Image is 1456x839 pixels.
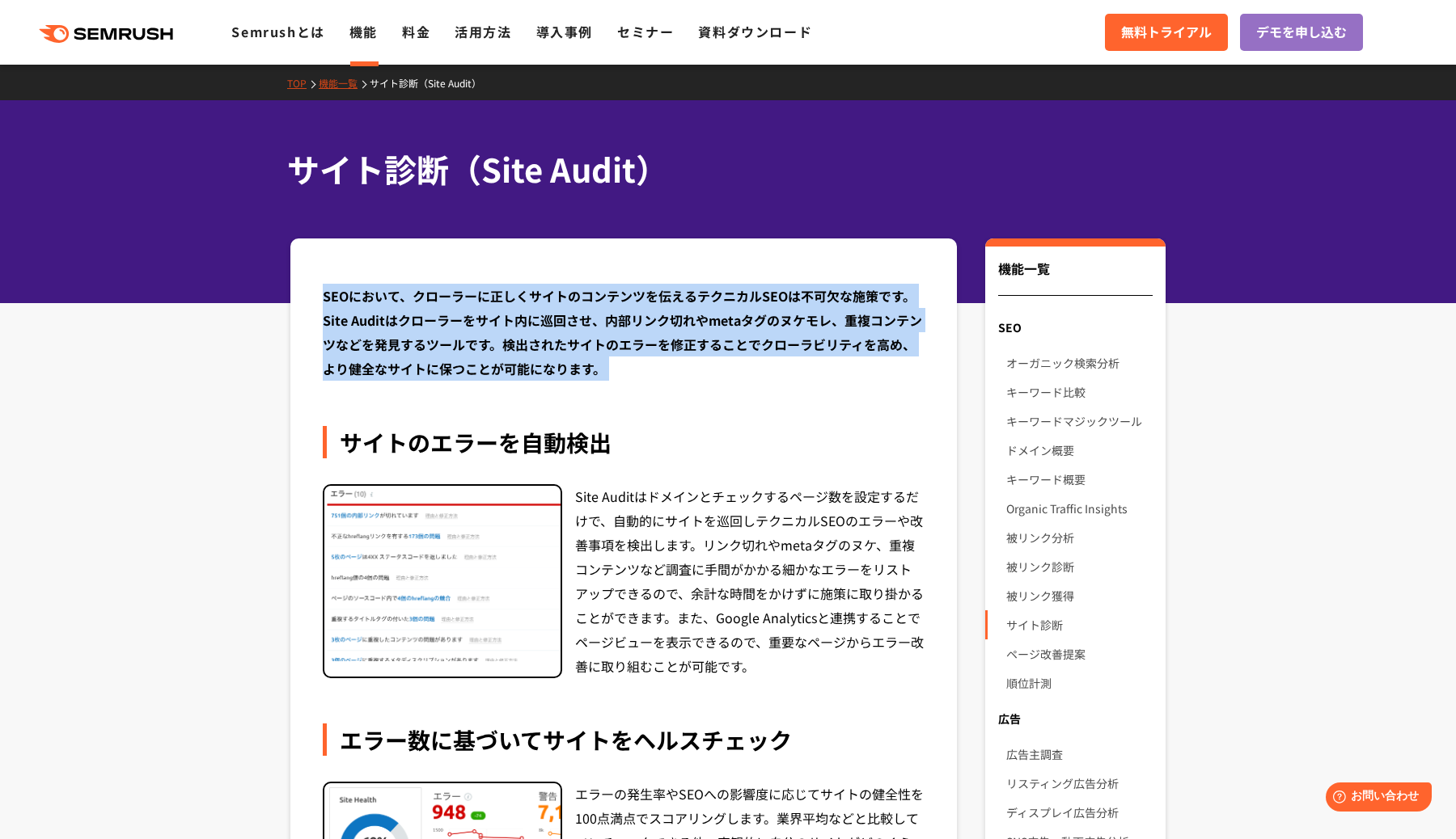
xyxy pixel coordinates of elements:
[1006,407,1153,436] a: キーワードマジックツール
[998,259,1153,296] div: 機能一覧
[1006,377,1153,407] a: キーワード比較
[287,76,319,90] a: TOP
[323,284,925,381] div: SEOにおいて、クローラーに正しくサイトのコンテンツを伝えるテクニカルSEOは不可欠な施策です。Site Auditはクローラーをサイト内に巡回させ、内部リンク切れやmetaタグのヌケモレ、重複...
[1006,465,1153,494] a: キーワード概要
[1105,14,1228,51] a: 無料トライアル
[1006,436,1153,465] a: ドメイン概要
[370,76,493,90] a: サイト診断（Site Audit）
[231,22,324,41] a: Semrushとは
[324,486,561,662] img: サイト診断（Site Audit） エラー一覧
[1006,769,1153,798] a: リスティング広告分析
[536,22,593,41] a: 導入事例
[1006,348,1153,377] a: オーガニック検索分析
[575,484,925,678] div: Site Auditはドメインとチェックするページ数を設定するだけで、自動的にサイトを巡回しテクニカルSEOのエラーや改善事項を検出します。リンク切れやmetaタグのヌケ、重複コンテンツなど調査...
[1006,581,1153,610] a: 被リンク獲得
[1006,798,1153,827] a: ディスプレイ広告分析
[402,22,430,41] a: 料金
[1006,552,1153,581] a: 被リンク診断
[1256,22,1347,43] span: デモを申し込む
[985,704,1166,733] div: 広告
[1240,14,1363,51] a: デモを申し込む
[1312,776,1438,821] iframe: Help widget launcher
[1121,22,1212,43] span: 無料トライアル
[349,22,378,41] a: 機能
[323,426,925,458] div: サイトのエラーを自動検出
[617,22,674,41] a: セミナー
[287,145,1153,193] h1: サイト診断（Site Audit）
[319,76,370,90] a: 機能一覧
[1006,523,1153,552] a: 被リンク分析
[1006,639,1153,668] a: ページ改善提案
[1006,740,1153,769] a: 広告主調査
[1006,668,1153,698] a: 順位計測
[323,723,925,756] div: エラー数に基づいてサイトをヘルスチェック
[455,22,511,41] a: 活用方法
[1006,494,1153,523] a: Organic Traffic Insights
[985,313,1166,342] div: SEO
[698,22,812,41] a: 資料ダウンロード
[1006,610,1153,639] a: サイト診断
